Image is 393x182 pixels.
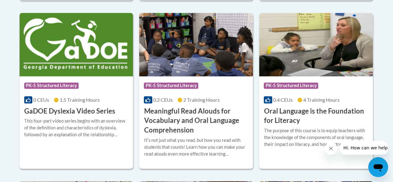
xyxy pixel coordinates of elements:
[259,13,373,169] a: Course LogoPK-5 Structured Literacy0.4 CEUs4 Training Hours Oral Language is the Foundation for L...
[24,118,129,138] div: This four-part video series begins with an overview of the definition and characteristics of dysl...
[264,82,318,89] span: PK-5 Structured Literacy
[20,13,133,169] a: Course LogoPK-5 Structured Literacy0 CEUs1.5 Training Hours GaDOE Dyslexia Video SeriesThis four-...
[24,106,115,116] h3: GaDOE Dyslexia Video Series
[144,137,248,157] div: Itʹs not just what you read, but how you read with students that counts! Learn how you can make y...
[368,157,388,177] iframe: Button to launch messaging window
[183,97,220,103] span: 2 Training Hours
[325,142,337,155] iframe: Close message
[273,97,293,103] span: 0.4 CEUs
[153,97,173,103] span: 0.2 CEUs
[303,97,340,103] span: 4 Training Hours
[33,97,49,103] span: 0 CEUs
[144,82,198,89] span: PK-5 Structured Literacy
[144,106,248,135] h3: Meaningful Read Alouds for Vocabulary and Oral Language Comprehension
[264,106,368,126] h3: Oral Language is the Foundation for Literacy
[264,127,368,148] div: The purpose of this course is to equip teachers with the knowledge of the components of oral lang...
[4,4,50,9] span: Hi. How can we help?
[60,97,100,103] span: 1.5 Training Hours
[259,13,373,76] img: Course Logo
[139,13,253,169] a: Course LogoPK-5 Structured Literacy0.2 CEUs2 Training Hours Meaningful Read Alouds for Vocabulary...
[340,141,388,155] iframe: Message from company
[139,13,253,76] img: Course Logo
[24,82,79,89] span: PK-5 Structured Literacy
[20,13,133,76] img: Course Logo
